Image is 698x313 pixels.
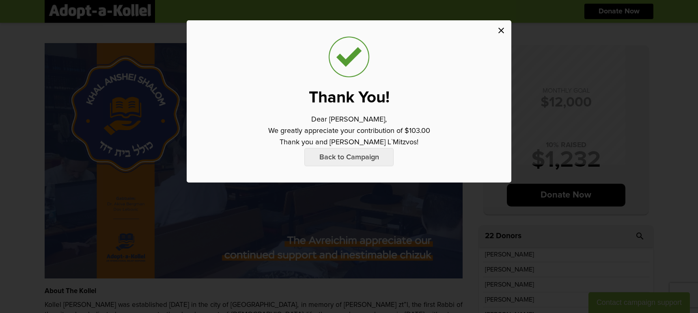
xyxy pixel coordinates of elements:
[311,114,387,125] p: Dear [PERSON_NAME],
[304,148,394,166] p: Back to Campaign
[280,137,418,148] p: Thank you and [PERSON_NAME] L`Mitzvos!
[268,125,430,137] p: We greatly appreciate your contribution of $103.00
[329,37,369,77] img: check_trans_bg.png
[496,26,506,35] i: close
[309,89,390,106] p: Thank You!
